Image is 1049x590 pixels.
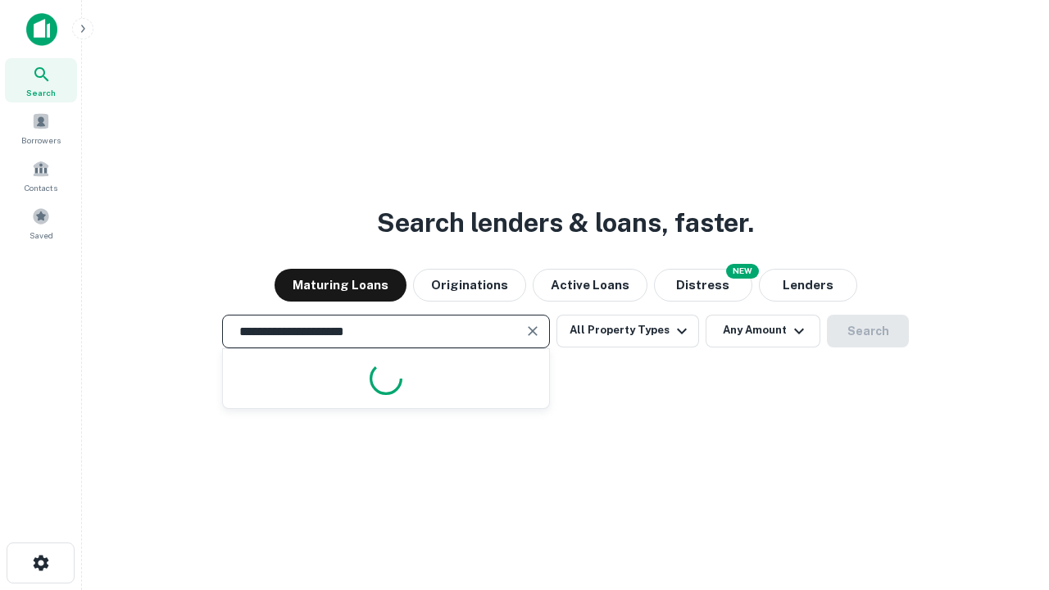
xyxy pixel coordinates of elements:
a: Saved [5,201,77,245]
button: Clear [521,320,544,343]
span: Search [26,86,56,99]
button: Active Loans [533,269,647,302]
a: Search [5,58,77,102]
span: Borrowers [21,134,61,147]
div: NEW [726,264,759,279]
img: capitalize-icon.png [26,13,57,46]
span: Contacts [25,181,57,194]
a: Contacts [5,153,77,197]
button: Lenders [759,269,857,302]
h3: Search lenders & loans, faster. [377,203,754,243]
button: Maturing Loans [275,269,406,302]
button: All Property Types [556,315,699,347]
button: Originations [413,269,526,302]
span: Saved [30,229,53,242]
iframe: Chat Widget [967,459,1049,538]
a: Borrowers [5,106,77,150]
button: Search distressed loans with lien and other non-mortgage details. [654,269,752,302]
button: Any Amount [706,315,820,347]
